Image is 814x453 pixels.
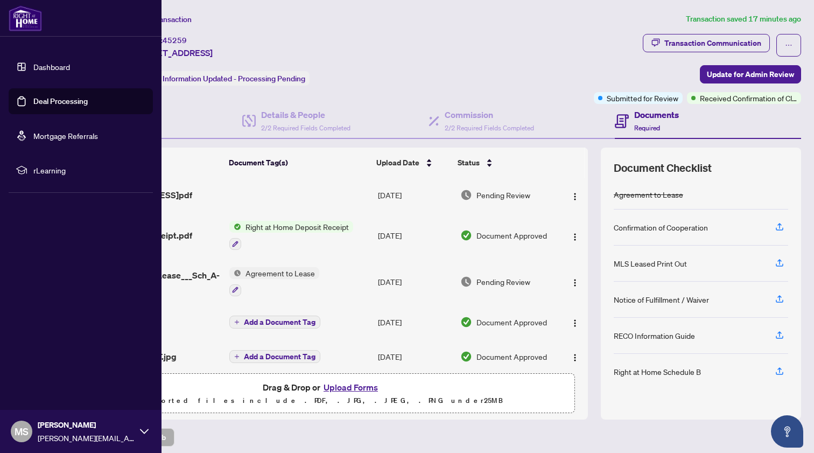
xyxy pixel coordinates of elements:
[614,294,709,305] div: Notice of Fulfillment / Waiver
[566,273,584,290] button: Logo
[634,108,679,121] h4: Documents
[453,148,556,178] th: Status
[229,221,241,233] img: Status Icon
[9,5,42,31] img: logo
[224,148,372,178] th: Document Tag(s)
[571,278,579,287] img: Logo
[374,259,456,305] td: [DATE]
[244,353,315,360] span: Add a Document Tag
[460,316,472,328] img: Document Status
[374,339,456,374] td: [DATE]
[614,257,687,269] div: MLS Leased Print Out
[476,229,547,241] span: Document Approved
[614,161,712,176] span: Document Checklist
[229,267,319,296] button: Status IconAgreement to Lease
[229,350,320,363] button: Add a Document Tag
[229,315,320,329] button: Add a Document Tag
[134,46,213,59] span: [STREET_ADDRESS]
[566,227,584,244] button: Logo
[15,424,29,439] span: MS
[614,221,708,233] div: Confirmation of Cooperation
[261,108,350,121] h4: Details & People
[476,276,530,288] span: Pending Review
[614,330,695,342] div: RECO Information Guide
[614,189,683,200] div: Agreement to Lease
[261,124,350,132] span: 2/2 Required Fields Completed
[614,366,701,378] div: Right at Home Schedule B
[372,148,454,178] th: Upload Date
[460,276,472,288] img: Document Status
[69,374,574,414] span: Drag & Drop orUpload FormsSupported files include .PDF, .JPG, .JPEG, .PNG under25MB
[33,62,70,72] a: Dashboard
[234,354,240,359] span: plus
[571,233,579,241] img: Logo
[566,348,584,365] button: Logo
[241,221,353,233] span: Right at Home Deposit Receipt
[374,178,456,212] td: [DATE]
[476,189,530,201] span: Pending Review
[476,316,547,328] span: Document Approved
[566,186,584,204] button: Logo
[263,380,381,394] span: Drag & Drop or
[476,351,547,363] span: Document Approved
[607,92,678,104] span: Submitted for Review
[700,92,797,104] span: Received Confirmation of Closing
[634,124,660,132] span: Required
[571,353,579,362] img: Logo
[38,419,135,431] span: [PERSON_NAME]
[707,66,794,83] span: Update for Admin Review
[460,189,472,201] img: Document Status
[460,229,472,241] img: Document Status
[320,380,381,394] button: Upload Forms
[33,164,145,176] span: rLearning
[38,432,135,444] span: [PERSON_NAME][EMAIL_ADDRESS][DOMAIN_NAME]
[134,15,192,24] span: View Transaction
[163,74,305,83] span: Information Updated - Processing Pending
[571,192,579,201] img: Logo
[374,305,456,339] td: [DATE]
[244,318,315,326] span: Add a Document Tag
[241,267,319,279] span: Agreement to Lease
[163,36,187,45] span: 45259
[234,319,240,325] span: plus
[33,131,98,141] a: Mortgage Referrals
[229,221,353,250] button: Status IconRight at Home Deposit Receipt
[229,267,241,279] img: Status Icon
[700,65,801,83] button: Update for Admin Review
[771,415,803,448] button: Open asap
[571,319,579,327] img: Logo
[374,212,456,259] td: [DATE]
[445,124,534,132] span: 2/2 Required Fields Completed
[643,34,770,52] button: Transaction Communication
[134,71,310,86] div: Status:
[33,96,88,106] a: Deal Processing
[785,41,792,49] span: ellipsis
[229,316,320,329] button: Add a Document Tag
[229,350,320,364] button: Add a Document Tag
[566,313,584,331] button: Logo
[460,351,472,363] img: Document Status
[376,157,419,169] span: Upload Date
[458,157,480,169] span: Status
[445,108,534,121] h4: Commission
[686,13,801,25] article: Transaction saved 17 minutes ago
[664,34,761,52] div: Transaction Communication
[76,394,568,407] p: Supported files include .PDF, .JPG, .JPEG, .PNG under 25 MB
